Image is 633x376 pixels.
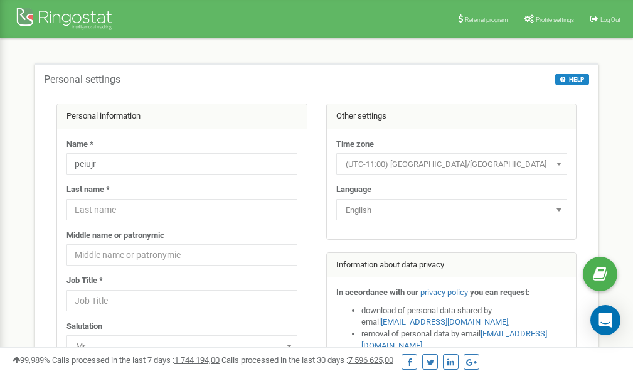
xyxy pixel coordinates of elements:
span: Calls processed in the last 30 days : [221,355,393,365]
input: Middle name or patronymic [66,244,297,266]
label: Middle name or patronymic [66,230,164,242]
input: Name [66,153,297,175]
span: (UTC-11:00) Pacific/Midway [341,156,563,173]
h5: Personal settings [44,74,120,85]
li: removal of personal data by email , [361,328,567,352]
label: Salutation [66,321,102,333]
input: Job Title [66,290,297,311]
a: privacy policy [420,287,468,297]
span: Profile settings [536,16,574,23]
button: HELP [555,74,589,85]
label: Job Title * [66,275,103,287]
span: Mr. [71,338,293,355]
span: 99,989% [13,355,50,365]
span: Mr. [66,335,297,357]
label: Time zone [336,139,374,151]
li: download of personal data shared by email , [361,305,567,328]
strong: In accordance with our [336,287,418,297]
span: (UTC-11:00) Pacific/Midway [336,153,567,175]
span: Calls processed in the last 7 days : [52,355,220,365]
div: Open Intercom Messenger [590,305,620,335]
label: Language [336,184,371,196]
span: Referral program [465,16,508,23]
label: Last name * [66,184,110,196]
label: Name * [66,139,93,151]
div: Information about data privacy [327,253,577,278]
div: Personal information [57,104,307,129]
u: 1 744 194,00 [174,355,220,365]
span: Log Out [600,16,620,23]
input: Last name [66,199,297,220]
u: 7 596 625,00 [348,355,393,365]
div: Other settings [327,104,577,129]
a: [EMAIL_ADDRESS][DOMAIN_NAME] [381,317,508,326]
span: English [341,201,563,219]
span: English [336,199,567,220]
strong: you can request: [470,287,530,297]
